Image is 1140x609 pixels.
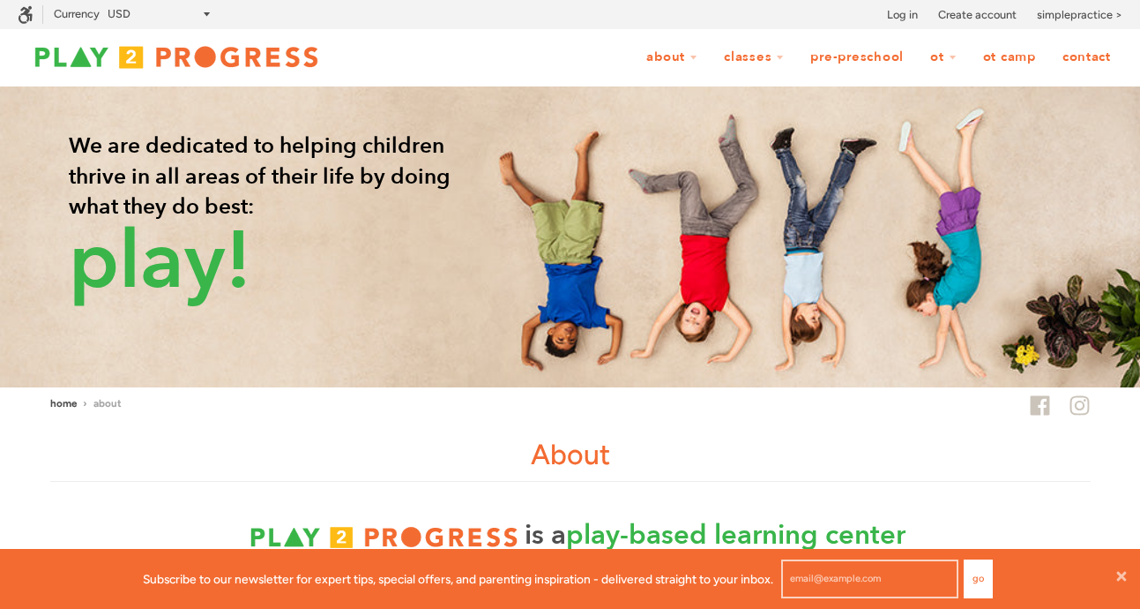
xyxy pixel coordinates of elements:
input: email@example.com [781,560,958,598]
h1: About [50,435,1091,483]
p: is a [235,516,905,553]
span: play! [69,207,252,316]
nav: breadcrumbs [50,395,122,412]
a: Pre-Preschool [799,41,915,74]
img: Play2Progress logo [18,40,335,75]
p: Subscribe to our newsletter for expert tips, special offers, and parenting inspiration - delivere... [143,569,773,589]
span: play-based learning center [566,516,905,553]
span: About [93,397,122,410]
a: Classes [712,41,795,74]
a: Home [50,397,77,410]
a: OT Camp [972,41,1047,74]
span: › [83,397,87,410]
a: OT [919,41,968,74]
a: Log in [887,6,918,24]
a: About [635,41,709,74]
label: Currency [54,7,100,20]
button: Go [964,560,993,598]
a: simplepractice > [1037,6,1122,24]
img: P2P_logo_final_rgb_T.png [235,521,533,554]
p: We are dedicated to helping children thrive in all areas of their life by doing what they do best: [69,131,490,302]
a: Create account [938,6,1017,24]
a: Contact [1051,41,1122,74]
